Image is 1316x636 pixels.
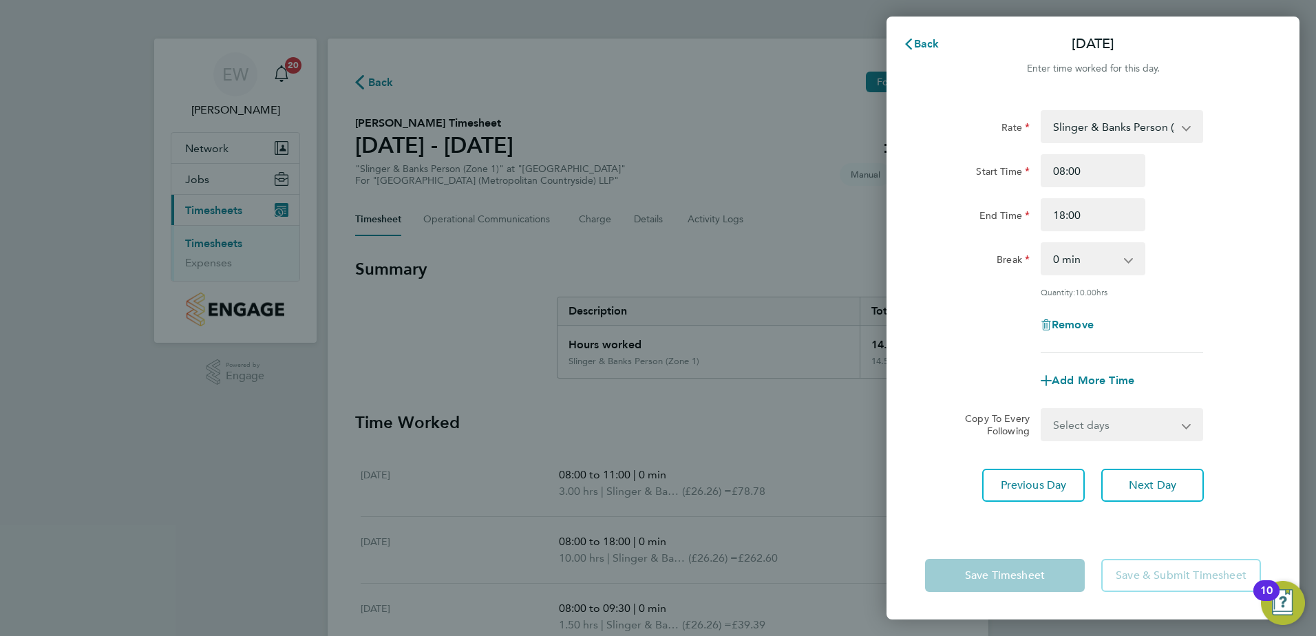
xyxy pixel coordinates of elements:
label: Start Time [976,165,1030,182]
span: Previous Day [1001,478,1067,492]
input: E.g. 08:00 [1041,154,1145,187]
span: 10.00 [1075,286,1096,297]
button: Remove [1041,319,1094,330]
label: Copy To Every Following [954,412,1030,437]
div: Quantity: hrs [1041,286,1203,297]
span: Back [914,37,940,50]
input: E.g. 18:00 [1041,198,1145,231]
label: End Time [979,209,1030,226]
div: 10 [1260,591,1273,608]
button: Add More Time [1041,375,1134,386]
span: Remove [1052,318,1094,331]
button: Next Day [1101,469,1204,502]
button: Back [889,30,953,58]
label: Break [997,253,1030,270]
p: [DATE] [1072,34,1114,54]
label: Rate [1001,121,1030,138]
button: Previous Day [982,469,1085,502]
div: Enter time worked for this day. [887,61,1299,77]
button: Open Resource Center, 10 new notifications [1261,581,1305,625]
span: Add More Time [1052,374,1134,387]
span: Next Day [1129,478,1176,492]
